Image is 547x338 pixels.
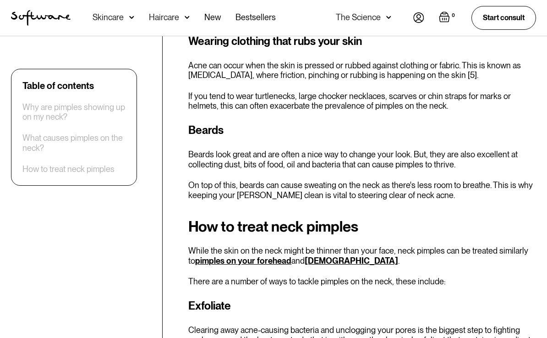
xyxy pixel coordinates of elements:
a: Open empty cart [439,11,457,24]
a: pimples on your forehead [195,256,291,266]
img: Software Logo [11,10,71,26]
a: What causes pimples on the neck? [22,133,126,153]
a: home [11,10,71,26]
div: Table of contents [22,80,94,91]
p: Beards look great and are often a nice way to change your look. But, they are also excellent at c... [188,150,536,170]
a: Start consult [471,6,536,29]
a: [DEMOGRAPHIC_DATA] [305,256,398,266]
h3: Wearing clothing that rubs your skin [188,33,536,50]
div: 0 [450,11,457,20]
div: Haircare [149,13,179,22]
p: Acne can occur when the skin is pressed or rubbed against clothing or fabric. This is known as [M... [188,61,536,81]
img: arrow down [129,13,134,22]
h2: How to treat neck pimples [188,219,536,235]
p: While the skin on the neck might be thinner than your face, neck pimples can be treated similarly... [188,246,536,266]
h3: Beards [188,122,536,139]
p: On top of this, beards can cause sweating on the neck as there's less room to breathe. This is wh... [188,181,536,200]
div: Skincare [93,13,124,22]
img: arrow down [185,13,190,22]
a: How to treat neck pimples [22,164,115,174]
img: arrow down [386,13,391,22]
a: Why are pimples showing up on my neck? [22,102,126,122]
h3: Exfoliate [188,298,536,315]
p: If you tend to wear turtlenecks, large chocker necklaces, scarves or chin straps for marks or hel... [188,92,536,111]
p: There are a number of ways to tackle pimples on the neck, these include: [188,277,536,287]
div: The Science [336,13,381,22]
